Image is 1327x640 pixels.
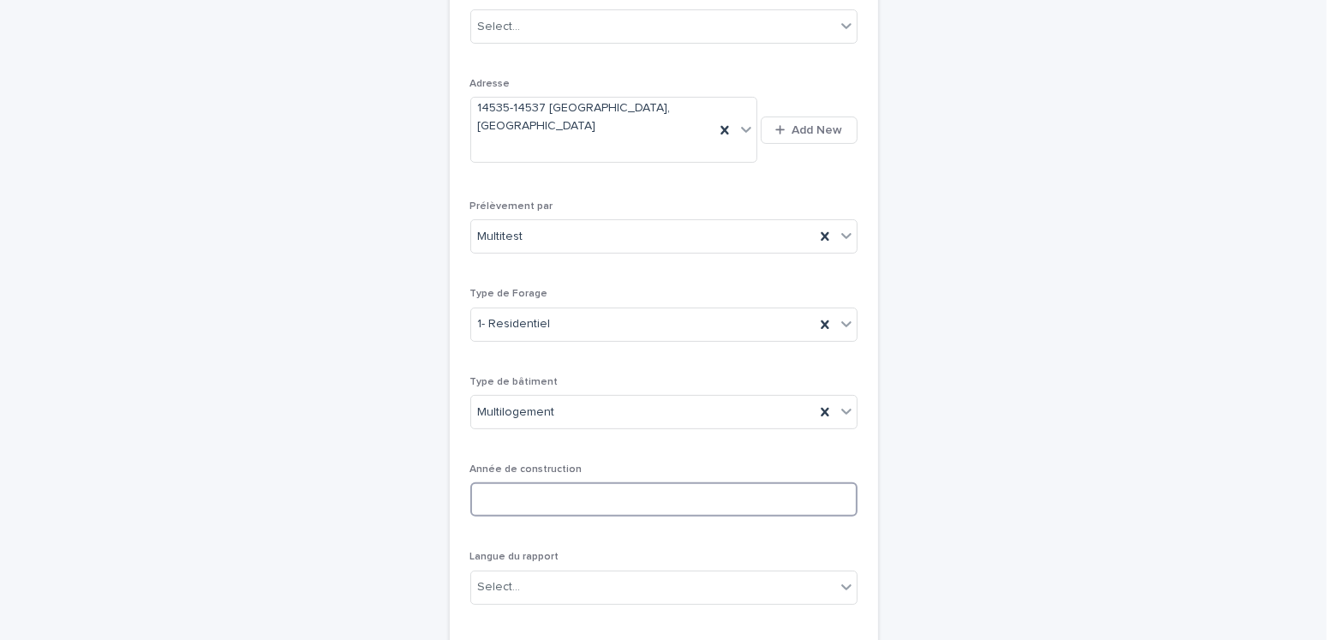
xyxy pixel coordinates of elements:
[470,552,559,562] span: Langue du rapport
[470,464,583,475] span: Année de construction
[478,18,521,36] div: Select...
[470,377,559,387] span: Type de bâtiment
[470,289,548,299] span: Type de Forage
[761,117,857,144] button: Add New
[470,201,553,212] span: Prélèvement par
[478,99,708,135] span: 14535-14537 [GEOGRAPHIC_DATA], [GEOGRAPHIC_DATA]
[478,404,555,422] span: Multilogement
[478,228,523,246] span: Multitest
[792,124,843,136] span: Add New
[478,315,551,333] span: 1- Residentiel
[478,578,521,596] div: Select...
[470,79,511,89] span: Adresse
